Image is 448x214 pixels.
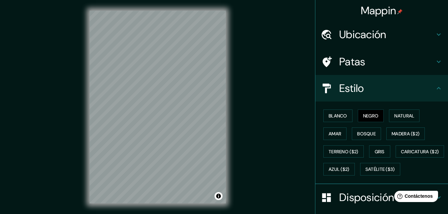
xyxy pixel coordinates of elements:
[396,145,444,158] button: Caricatura ($2)
[323,127,347,140] button: Amar
[386,127,425,140] button: Madera ($2)
[323,163,355,176] button: Azul ($2)
[90,11,226,203] canvas: Mapa
[392,131,419,137] font: Madera ($2)
[339,28,386,41] font: Ubicación
[363,113,379,119] font: Negro
[339,81,364,95] font: Estilo
[369,145,390,158] button: Gris
[329,131,341,137] font: Amar
[389,188,441,207] iframe: Lanzador de widgets de ayuda
[323,145,364,158] button: Terreno ($2)
[329,167,350,173] font: Azul ($2)
[352,127,381,140] button: Bosque
[360,163,400,176] button: Satélite ($3)
[339,55,365,69] font: Patas
[357,131,376,137] font: Bosque
[401,149,439,155] font: Caricatura ($2)
[365,167,395,173] font: Satélite ($3)
[323,109,352,122] button: Blanco
[215,192,223,200] button: Activar o desactivar atribución
[329,149,358,155] font: Terreno ($2)
[394,113,414,119] font: Natural
[329,113,347,119] font: Blanco
[361,4,396,18] font: Mappin
[358,109,384,122] button: Negro
[339,190,394,204] font: Disposición
[397,9,403,14] img: pin-icon.png
[315,48,448,75] div: Patas
[389,109,419,122] button: Natural
[315,75,448,102] div: Estilo
[375,149,385,155] font: Gris
[315,184,448,211] div: Disposición
[315,21,448,48] div: Ubicación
